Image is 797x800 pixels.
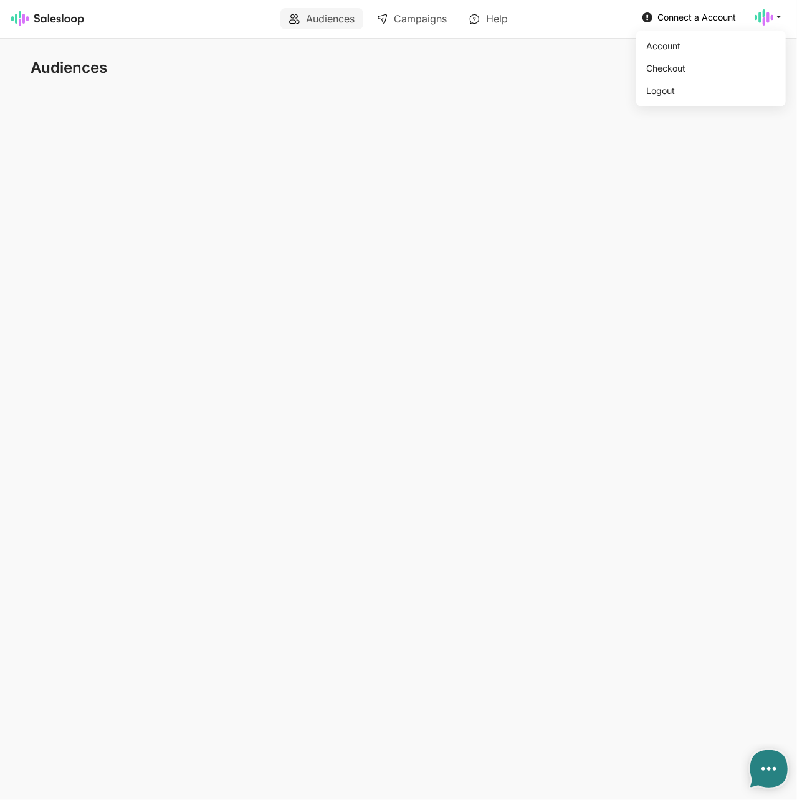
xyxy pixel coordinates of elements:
[461,8,517,29] a: Help
[280,8,363,29] a: Audiences
[641,58,776,79] a: Checkout
[641,35,776,57] a: Account
[639,7,740,27] a: Connect a Account
[657,12,736,22] span: Connect a Account
[31,59,107,77] span: Audiences
[11,11,85,26] img: Salesloop
[368,8,456,29] a: Campaigns
[641,80,776,101] a: Logout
